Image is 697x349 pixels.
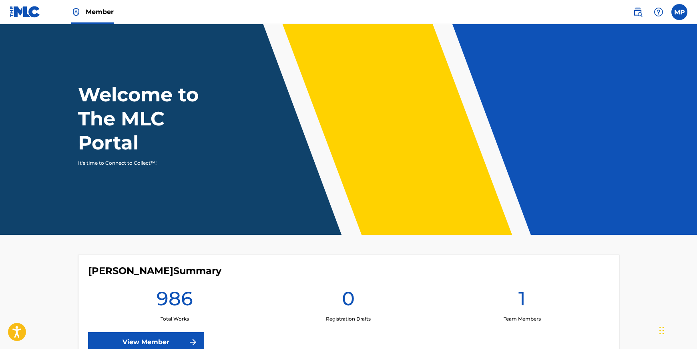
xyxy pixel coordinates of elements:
[504,315,541,323] p: Team Members
[671,4,687,20] div: User Menu
[651,4,667,20] div: Help
[342,286,355,315] h1: 0
[88,265,221,277] h4: Micah Penny
[157,286,193,315] h1: 986
[78,83,228,155] h1: Welcome to The MLC Portal
[10,6,40,18] img: MLC Logo
[654,7,663,17] img: help
[78,159,217,167] p: It's time to Connect to Collect™!
[657,311,697,349] iframe: Chat Widget
[188,337,198,347] img: f7272a7cc735f4ea7f67.svg
[326,315,371,323] p: Registration Drafts
[633,7,643,17] img: search
[659,319,664,343] div: Drag
[71,7,81,17] img: Top Rightsholder
[161,315,189,323] p: Total Works
[86,7,114,16] span: Member
[518,286,526,315] h1: 1
[630,4,646,20] a: Public Search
